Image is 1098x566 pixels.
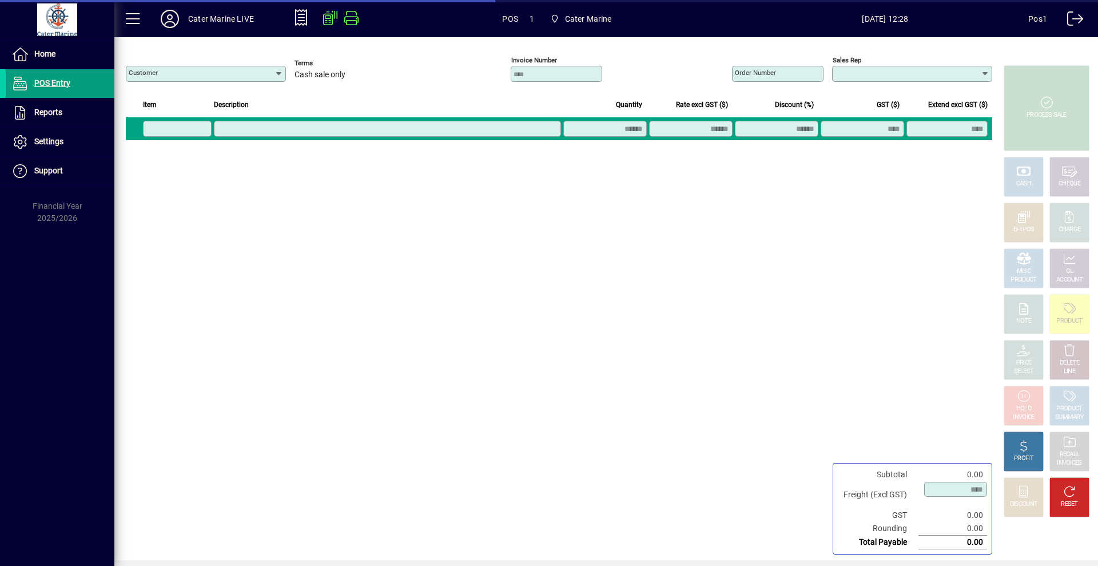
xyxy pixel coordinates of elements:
div: RECALL [1060,450,1080,459]
td: Subtotal [838,468,918,481]
div: DISCOUNT [1010,500,1037,509]
span: Support [34,166,63,175]
span: Terms [295,60,363,67]
div: HOLD [1016,405,1031,413]
div: Cater Marine LIVE [188,10,254,28]
div: SUMMARY [1055,413,1084,422]
div: LINE [1064,367,1075,376]
div: ACCOUNT [1056,276,1083,284]
div: INVOICE [1013,413,1034,422]
span: POS [502,10,518,28]
div: RESET [1061,500,1078,509]
span: Cater Marine [565,10,612,28]
div: SELECT [1014,367,1034,376]
span: Cater Marine [546,9,616,29]
div: NOTE [1016,317,1031,326]
span: Item [143,98,157,111]
td: Total Payable [838,536,918,549]
a: Settings [6,128,114,156]
a: Reports [6,98,114,127]
span: Home [34,49,55,58]
span: Quantity [616,98,642,111]
div: PRODUCT [1056,317,1082,326]
div: INVOICES [1057,459,1081,468]
mat-label: Order number [735,69,776,77]
div: GL [1066,267,1073,276]
div: CHEQUE [1059,180,1080,188]
mat-label: Sales rep [833,56,861,64]
mat-label: Invoice number [511,56,557,64]
span: Cash sale only [295,70,345,80]
td: 0.00 [918,509,987,522]
td: Rounding [838,522,918,536]
div: PRODUCT [1011,276,1036,284]
span: GST ($) [877,98,900,111]
mat-label: Customer [129,69,158,77]
div: CASH [1016,180,1031,188]
div: PROCESS SALE [1027,111,1067,120]
td: GST [838,509,918,522]
span: [DATE] 12:28 [742,10,1029,28]
td: 0.00 [918,522,987,536]
span: Extend excl GST ($) [928,98,988,111]
div: PROFIT [1014,454,1033,463]
span: 1 [530,10,534,28]
div: CHARGE [1059,225,1081,234]
td: 0.00 [918,468,987,481]
div: Pos1 [1028,10,1047,28]
a: Logout [1059,2,1084,39]
span: Description [214,98,249,111]
td: 0.00 [918,536,987,549]
span: Settings [34,137,63,146]
td: Freight (Excl GST) [838,481,918,509]
div: MISC [1017,267,1031,276]
div: PRODUCT [1056,405,1082,413]
span: Rate excl GST ($) [676,98,728,111]
div: EFTPOS [1013,225,1035,234]
a: Support [6,157,114,185]
span: POS Entry [34,78,70,88]
span: Reports [34,108,62,117]
span: Discount (%) [775,98,814,111]
div: PRICE [1016,359,1032,367]
button: Profile [152,9,188,29]
div: DELETE [1060,359,1079,367]
a: Home [6,40,114,69]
